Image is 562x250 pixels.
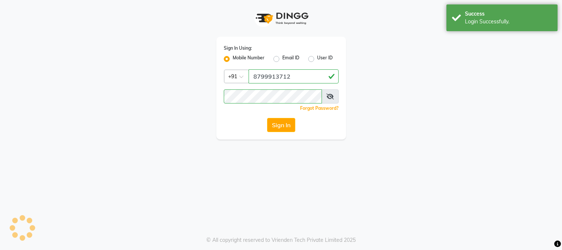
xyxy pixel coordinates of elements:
[252,7,311,29] img: logo1.svg
[233,55,265,63] label: Mobile Number
[267,118,295,132] button: Sign In
[224,89,322,103] input: Username
[249,69,339,83] input: Username
[465,10,552,18] div: Success
[317,55,333,63] label: User ID
[224,45,252,52] label: Sign In Using:
[282,55,299,63] label: Email ID
[465,18,552,26] div: Login Successfully.
[300,105,339,111] a: Forgot Password?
